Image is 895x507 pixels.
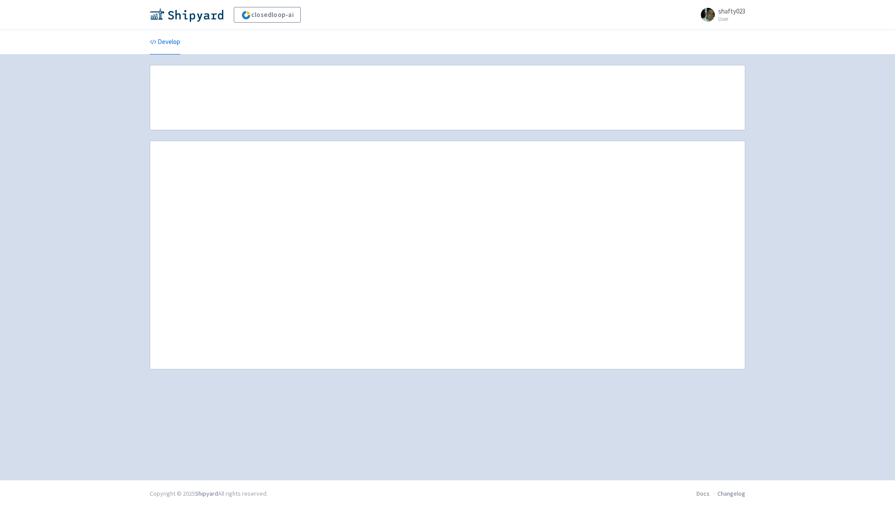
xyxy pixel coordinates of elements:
[696,8,745,22] a: shafty023 User
[718,16,745,22] small: User
[150,489,268,498] div: Copyright © 2025 All rights reserved.
[696,490,710,497] a: Docs
[150,8,223,22] img: Shipyard logo
[150,30,180,54] a: Develop
[717,490,745,497] a: Changelog
[234,7,301,23] a: closedloop-ai
[718,7,745,15] span: shafty023
[195,490,218,497] a: Shipyard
